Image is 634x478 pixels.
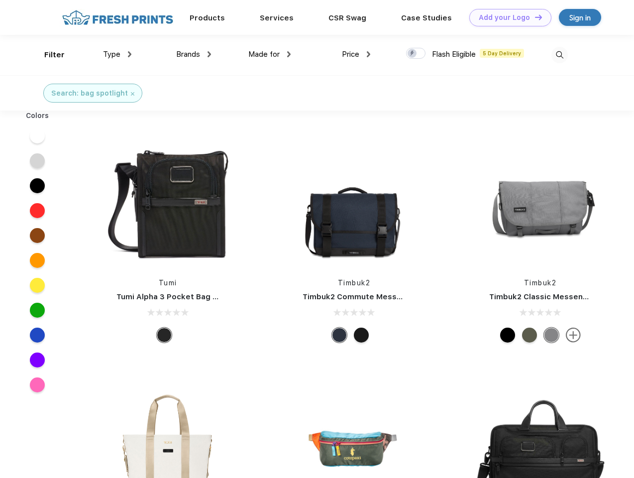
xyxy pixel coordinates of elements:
[489,292,613,301] a: Timbuk2 Classic Messenger Bag
[332,328,347,343] div: Eco Nautical
[551,47,568,63] img: desktop_search.svg
[479,13,530,22] div: Add your Logo
[338,279,371,287] a: Timbuk2
[432,50,476,59] span: Flash Eligible
[480,49,524,58] span: 5 Day Delivery
[287,51,291,57] img: dropdown.png
[544,328,559,343] div: Eco Gunmetal
[159,279,177,287] a: Tumi
[559,9,601,26] a: Sign in
[248,50,280,59] span: Made for
[51,88,128,99] div: Search: bag spotlight
[303,292,436,301] a: Timbuk2 Commute Messenger Bag
[157,328,172,343] div: Black
[522,328,537,343] div: Eco Army
[288,135,420,268] img: func=resize&h=266
[131,92,134,96] img: filter_cancel.svg
[176,50,200,59] span: Brands
[102,135,234,268] img: func=resize&h=266
[524,279,557,287] a: Timbuk2
[367,51,370,57] img: dropdown.png
[116,292,233,301] a: Tumi Alpha 3 Pocket Bag Small
[354,328,369,343] div: Eco Black
[59,9,176,26] img: fo%20logo%202.webp
[535,14,542,20] img: DT
[208,51,211,57] img: dropdown.png
[190,13,225,22] a: Products
[18,111,57,121] div: Colors
[103,50,120,59] span: Type
[500,328,515,343] div: Eco Black
[342,50,359,59] span: Price
[44,49,65,61] div: Filter
[128,51,131,57] img: dropdown.png
[566,328,581,343] img: more.svg
[569,12,591,23] div: Sign in
[474,135,607,268] img: func=resize&h=266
